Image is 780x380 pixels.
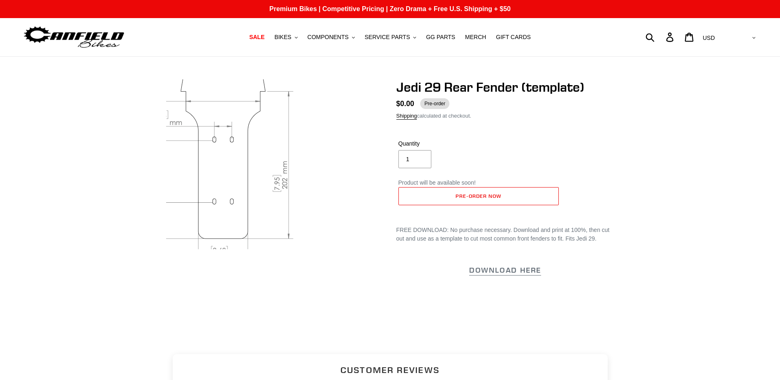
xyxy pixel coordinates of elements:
[469,265,541,276] a: DOWNLOAD HERE
[245,32,268,43] a: SALE
[396,113,417,120] a: Shipping
[398,178,559,187] p: Product will be available soon!
[398,187,559,205] button: Add to cart
[308,34,349,41] span: COMPONENTS
[496,34,531,41] span: GIFT CARDS
[420,98,449,109] span: Pre-order
[179,364,601,376] h2: Customer Reviews
[396,79,614,95] h1: Jedi 29 Rear Fender (template)
[361,32,420,43] button: SERVICE PARTS
[650,28,671,46] input: Search
[461,32,490,43] a: MERCH
[398,139,477,148] label: Quantity
[396,112,614,120] div: calculated at checkout.
[422,32,459,43] a: GG PARTS
[469,265,541,275] strong: DOWNLOAD HERE
[396,98,414,109] span: $0.00
[365,34,410,41] span: SERVICE PARTS
[492,32,535,43] a: GIFT CARDS
[426,34,455,41] span: GG PARTS
[249,34,264,41] span: SALE
[303,32,359,43] button: COMPONENTS
[274,34,291,41] span: BIKES
[396,226,614,243] p: FREE DOWNLOAD: No purchase necessary. Download and print at 100%, then cut out and use as a templ...
[270,32,301,43] button: BIKES
[465,34,486,41] span: MERCH
[456,193,501,199] span: Pre-order now
[23,24,125,50] img: Canfield Bikes
[396,226,614,243] div: Page 1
